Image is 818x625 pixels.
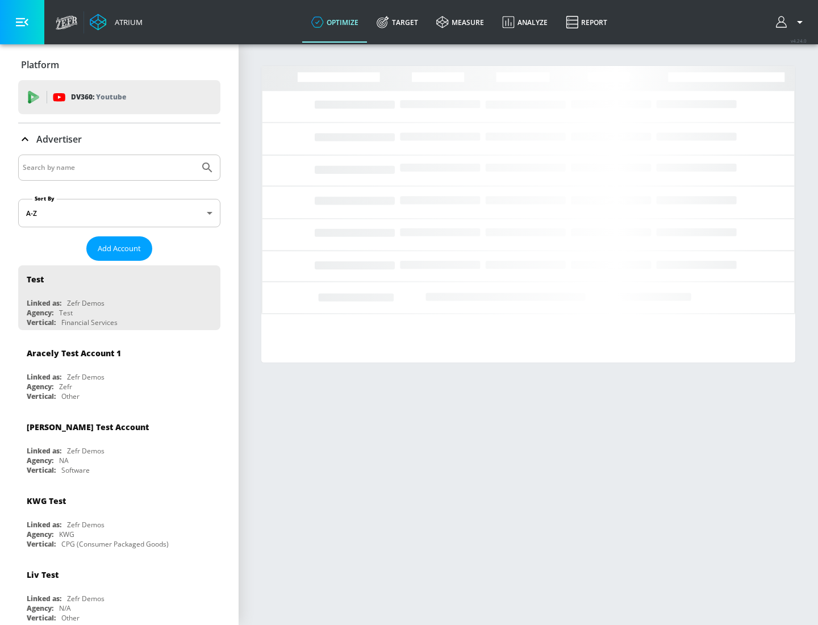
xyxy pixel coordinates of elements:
[427,2,493,43] a: measure
[18,339,220,404] div: Aracely Test Account 1Linked as:Zefr DemosAgency:ZefrVertical:Other
[61,391,80,401] div: Other
[27,594,61,603] div: Linked as:
[27,520,61,530] div: Linked as:
[61,613,80,623] div: Other
[67,372,105,382] div: Zefr Demos
[27,308,53,318] div: Agency:
[86,236,152,261] button: Add Account
[27,274,44,285] div: Test
[18,413,220,478] div: [PERSON_NAME] Test AccountLinked as:Zefr DemosAgency:NAVertical:Software
[21,59,59,71] p: Platform
[27,613,56,623] div: Vertical:
[67,298,105,308] div: Zefr Demos
[61,539,169,549] div: CPG (Consumer Packaged Goods)
[27,446,61,456] div: Linked as:
[23,160,195,175] input: Search by name
[18,487,220,552] div: KWG TestLinked as:Zefr DemosAgency:KWGVertical:CPG (Consumer Packaged Goods)
[27,318,56,327] div: Vertical:
[18,199,220,227] div: A-Z
[67,594,105,603] div: Zefr Demos
[493,2,557,43] a: Analyze
[71,91,126,103] p: DV360:
[27,372,61,382] div: Linked as:
[18,49,220,81] div: Platform
[36,133,82,145] p: Advertiser
[27,391,56,401] div: Vertical:
[110,17,143,27] div: Atrium
[59,603,71,613] div: N/A
[96,91,126,103] p: Youtube
[18,265,220,330] div: TestLinked as:Zefr DemosAgency:TestVertical:Financial Services
[67,446,105,456] div: Zefr Demos
[59,382,72,391] div: Zefr
[27,298,61,308] div: Linked as:
[27,465,56,475] div: Vertical:
[27,382,53,391] div: Agency:
[791,37,807,44] span: v 4.24.0
[18,123,220,155] div: Advertiser
[27,569,59,580] div: Liv Test
[27,603,53,613] div: Agency:
[27,539,56,549] div: Vertical:
[368,2,427,43] a: Target
[302,2,368,43] a: optimize
[61,465,90,475] div: Software
[59,308,73,318] div: Test
[67,520,105,530] div: Zefr Demos
[32,195,57,202] label: Sort By
[27,495,66,506] div: KWG Test
[90,14,143,31] a: Atrium
[98,242,141,255] span: Add Account
[59,530,74,539] div: KWG
[27,422,149,432] div: [PERSON_NAME] Test Account
[27,530,53,539] div: Agency:
[61,318,118,327] div: Financial Services
[557,2,616,43] a: Report
[27,348,121,359] div: Aracely Test Account 1
[27,456,53,465] div: Agency:
[18,80,220,114] div: DV360: Youtube
[59,456,69,465] div: NA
